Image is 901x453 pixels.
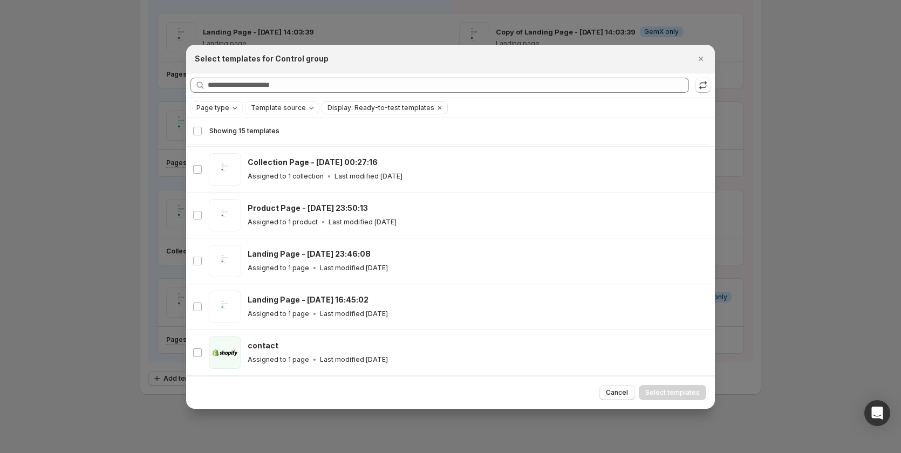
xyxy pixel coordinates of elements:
p: Assigned to 1 collection [248,172,324,181]
h2: Select templates for Control group [195,53,329,64]
button: Display: Ready-to-test templates [322,102,434,114]
p: Assigned to 1 page [248,355,309,364]
p: Last modified [DATE] [329,218,397,226]
button: Close [693,51,708,66]
p: Last modified [DATE] [320,264,388,272]
span: Cancel [606,388,628,397]
p: Assigned to 1 product [248,218,318,226]
h3: contact [248,340,278,351]
button: Clear [434,102,445,114]
p: Last modified [DATE] [320,310,388,318]
h3: Landing Page - [DATE] 23:46:08 [248,249,371,259]
span: Template source [251,104,306,112]
p: Last modified [DATE] [335,172,402,181]
button: Page type [191,102,242,114]
h3: Collection Page - [DATE] 00:27:16 [248,157,378,168]
span: Showing 15 templates [209,127,279,135]
button: Template source [245,102,319,114]
h3: Landing Page - [DATE] 16:45:02 [248,294,368,305]
p: Assigned to 1 page [248,264,309,272]
div: Open Intercom Messenger [864,400,890,426]
h3: Product Page - [DATE] 23:50:13 [248,203,368,214]
p: Last modified [DATE] [320,355,388,364]
img: contact [209,337,241,369]
p: Assigned to 1 page [248,310,309,318]
span: Display: Ready-to-test templates [327,104,434,112]
button: Cancel [599,385,634,400]
span: Page type [196,104,229,112]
